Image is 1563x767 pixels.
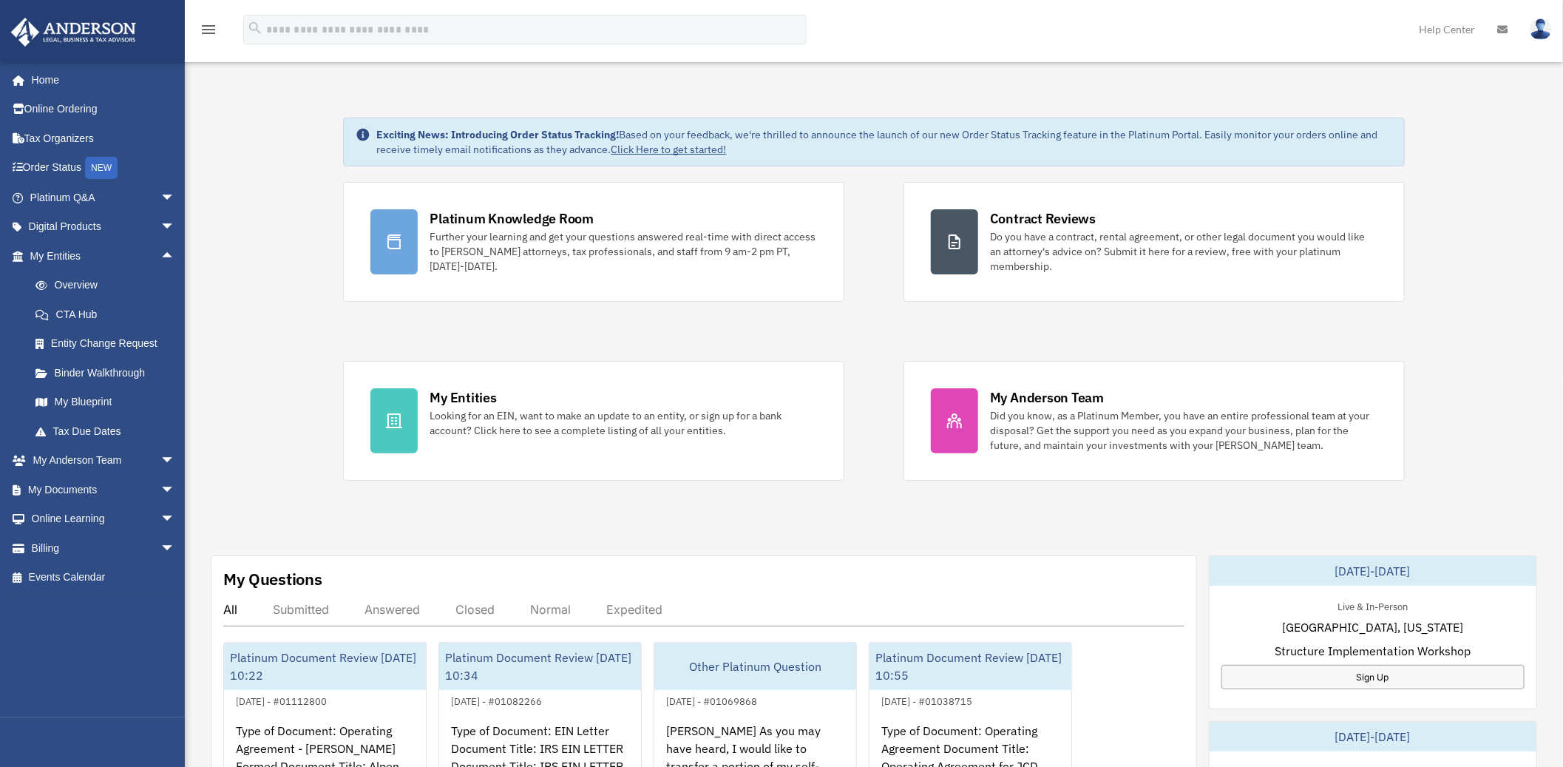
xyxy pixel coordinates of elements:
a: Overview [21,271,197,300]
a: menu [200,26,217,38]
a: Platinum Knowledge Room Further your learning and get your questions answered real-time with dire... [343,182,844,302]
div: NEW [85,157,118,179]
i: search [247,20,263,36]
a: My Anderson Team Did you know, as a Platinum Member, you have an entire professional team at your... [903,361,1405,481]
div: My Anderson Team [990,388,1104,407]
img: Anderson Advisors Platinum Portal [7,18,140,47]
a: Sign Up [1221,665,1525,689]
div: Platinum Knowledge Room [430,209,594,228]
div: Further your learning and get your questions answered real-time with direct access to [PERSON_NAM... [430,229,817,274]
i: menu [200,21,217,38]
div: Normal [530,602,571,617]
a: Order StatusNEW [10,153,197,183]
div: Platinum Document Review [DATE] 10:55 [869,643,1071,690]
div: Contract Reviews [990,209,1096,228]
div: Submitted [273,602,329,617]
a: My Anderson Teamarrow_drop_down [10,446,197,476]
a: Online Learningarrow_drop_down [10,504,197,534]
a: Tax Organizers [10,124,197,153]
span: [GEOGRAPHIC_DATA], [US_STATE] [1282,618,1463,636]
div: Closed [455,602,495,617]
a: My Blueprint [21,388,197,417]
a: My Documentsarrow_drop_down [10,475,197,504]
div: [DATE] - #01069868 [654,692,769,708]
a: Digital Productsarrow_drop_down [10,212,197,242]
a: My Entitiesarrow_drop_up [10,241,197,271]
div: [DATE] - #01038715 [869,692,984,708]
div: My Entities [430,388,496,407]
span: arrow_drop_down [160,504,190,535]
div: Looking for an EIN, want to make an update to an entity, or sign up for a bank account? Click her... [430,408,817,438]
div: Expedited [606,602,662,617]
a: Online Ordering [10,95,197,124]
strong: Exciting News: Introducing Order Status Tracking! [376,128,619,141]
a: Home [10,65,190,95]
div: Live & In-Person [1326,598,1420,613]
span: arrow_drop_down [160,446,190,476]
a: Tax Due Dates [21,416,197,446]
a: CTA Hub [21,300,197,329]
div: [DATE]-[DATE] [1210,556,1537,586]
div: [DATE] - #01112800 [224,692,339,708]
span: arrow_drop_down [160,533,190,564]
div: Did you know, as a Platinum Member, you have an entire professional team at your disposal? Get th... [990,408,1377,453]
a: Entity Change Request [21,329,197,359]
a: Platinum Q&Aarrow_drop_down [10,183,197,212]
div: Answered [365,602,420,617]
div: My Questions [223,568,322,590]
div: [DATE]-[DATE] [1210,722,1537,751]
a: Binder Walkthrough [21,358,197,388]
div: Based on your feedback, we're thrilled to announce the launch of our new Order Status Tracking fe... [376,127,1391,157]
span: arrow_drop_up [160,241,190,271]
div: All [223,602,237,617]
a: My Entities Looking for an EIN, want to make an update to an entity, or sign up for a bank accoun... [343,361,844,481]
a: Events Calendar [10,563,197,592]
div: Do you have a contract, rental agreement, or other legal document you would like an attorney's ad... [990,229,1377,274]
span: arrow_drop_down [160,183,190,213]
div: [DATE] - #01082266 [439,692,554,708]
div: Platinum Document Review [DATE] 10:22 [224,643,426,690]
span: Structure Implementation Workshop [1275,642,1471,660]
span: arrow_drop_down [160,475,190,505]
div: Other Platinum Question [654,643,856,690]
a: Contract Reviews Do you have a contract, rental agreement, or other legal document you would like... [903,182,1405,302]
img: User Pic [1530,18,1552,40]
a: Billingarrow_drop_down [10,533,197,563]
div: Platinum Document Review [DATE] 10:34 [439,643,641,690]
span: arrow_drop_down [160,212,190,243]
a: Click Here to get started! [611,143,726,156]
